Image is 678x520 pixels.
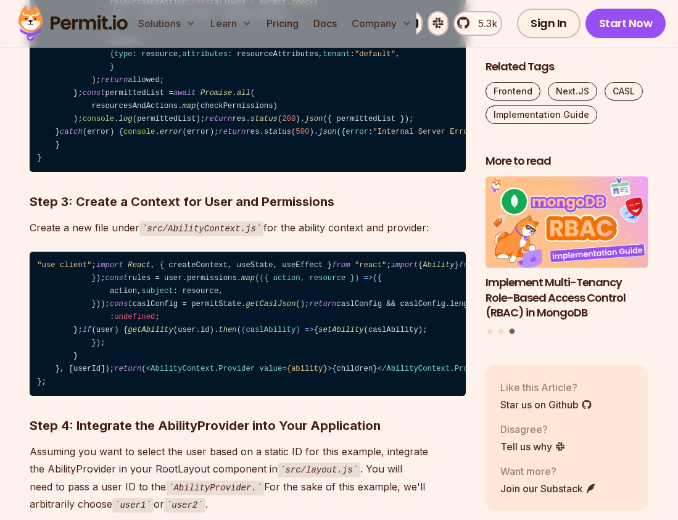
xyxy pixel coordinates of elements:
[250,115,278,123] span: status
[123,128,155,136] span: console
[347,11,416,36] button: Company
[205,115,232,123] span: return
[486,154,648,169] h2: More to read
[101,76,128,85] span: return
[128,326,173,334] span: getAbility
[12,2,133,44] img: Permit logo
[183,102,196,110] span: map
[264,274,355,283] span: { action, resource }
[373,128,477,136] span: "Internal Server Error"
[114,50,132,59] span: type
[486,176,648,268] img: Implement Multi-Tenancy Role-Based Access Control (RBAC) in MongoDB
[486,105,597,124] a: Implementation Guide
[83,89,105,97] span: const
[119,115,133,123] span: log
[110,300,133,308] span: const
[486,176,648,321] li: 3 of 3
[262,11,304,36] a: Pricing
[146,365,495,373] span: {children}
[30,418,381,433] strong: Step 4: Integrate the AbilityProvider into Your Application
[378,365,495,373] span: </ >
[459,261,477,270] span: from
[105,274,128,283] span: const
[605,82,643,101] a: CASL
[500,422,566,437] p: Disagree?
[486,275,648,321] h3: Implement Multi-Tenancy Role-Based Access Control (RBAC) in MongoDB
[309,300,336,308] span: return
[114,365,141,373] span: return
[201,89,232,97] span: Promise
[114,313,155,321] span: undefined
[112,498,154,513] code: user1
[498,329,503,334] button: Go to slide 2
[391,261,418,270] span: import
[183,50,228,59] span: attributes
[487,329,492,334] button: Go to slide 1
[287,365,328,373] span: {ability}
[205,11,257,36] button: Learn
[83,115,114,123] span: console
[30,252,466,397] code: ; , { createContext, useState, useEffect } ; { } ; { getUserById } ; { , permitState } ; = (); = ...
[246,300,296,308] span: getCaslJson
[218,128,246,136] span: return
[164,498,205,513] code: user2
[509,328,515,334] button: Go to slide 3
[305,115,323,123] span: json
[450,300,477,308] span: length
[486,176,648,336] div: Posts
[486,59,648,75] h2: Related Tags
[500,380,592,395] p: Like this Article?
[500,481,597,496] a: Join our Substack
[585,9,666,38] a: Start Now
[345,128,368,136] span: error
[486,176,648,321] a: Implement Multi-Tenancy Role-Based Access Control (RBAC) in MongoDBImplement Multi-Tenancy Role-B...
[128,261,151,270] span: React
[139,221,263,236] code: src/AbilityContext.js
[318,128,336,136] span: json
[278,463,360,477] code: src/layout.js
[355,261,386,270] span: "react"
[160,128,183,136] span: error
[332,261,350,270] span: from
[282,115,296,123] span: 200
[37,261,91,270] span: "use client"
[237,89,250,97] span: all
[30,194,334,209] strong: Step 3: Create a Context for User and Permissions
[453,11,502,36] a: 5.3k
[241,326,314,334] span: ( ) =>
[173,89,196,97] span: await
[423,261,454,270] span: Ability
[218,326,236,334] span: then
[260,274,373,283] span: ( ) =>
[486,82,540,101] a: Frontend
[96,261,123,270] span: import
[30,219,466,237] p: Create a new file under for the ability context and provider:
[500,439,566,454] a: Tell us why
[386,365,490,373] span: AbilityContext.Provider
[517,9,581,38] a: Sign In
[500,397,592,412] a: Star us on Github
[133,11,201,36] button: Solutions
[146,365,332,373] span: < = >
[308,11,342,36] a: Docs
[323,50,350,59] span: tenant
[166,481,264,495] code: AbilityProvider.
[264,128,291,136] span: status
[151,365,255,373] span: AbilityContext.Provider
[355,50,395,59] span: "default"
[187,274,237,283] span: permissions
[83,326,92,334] span: if
[141,287,173,295] span: subject
[548,82,597,101] a: Next.JS
[60,128,83,136] span: catch
[260,365,283,373] span: value
[318,326,364,334] span: setAbility
[241,274,255,283] span: map
[500,464,597,479] p: Want more?
[296,128,309,136] span: 500
[471,16,497,31] span: 5.3k
[246,326,296,334] span: caslAbility
[201,326,210,334] span: id
[30,443,466,513] p: Assuming you want to select the user based on a static ID for this example, integrate the Ability...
